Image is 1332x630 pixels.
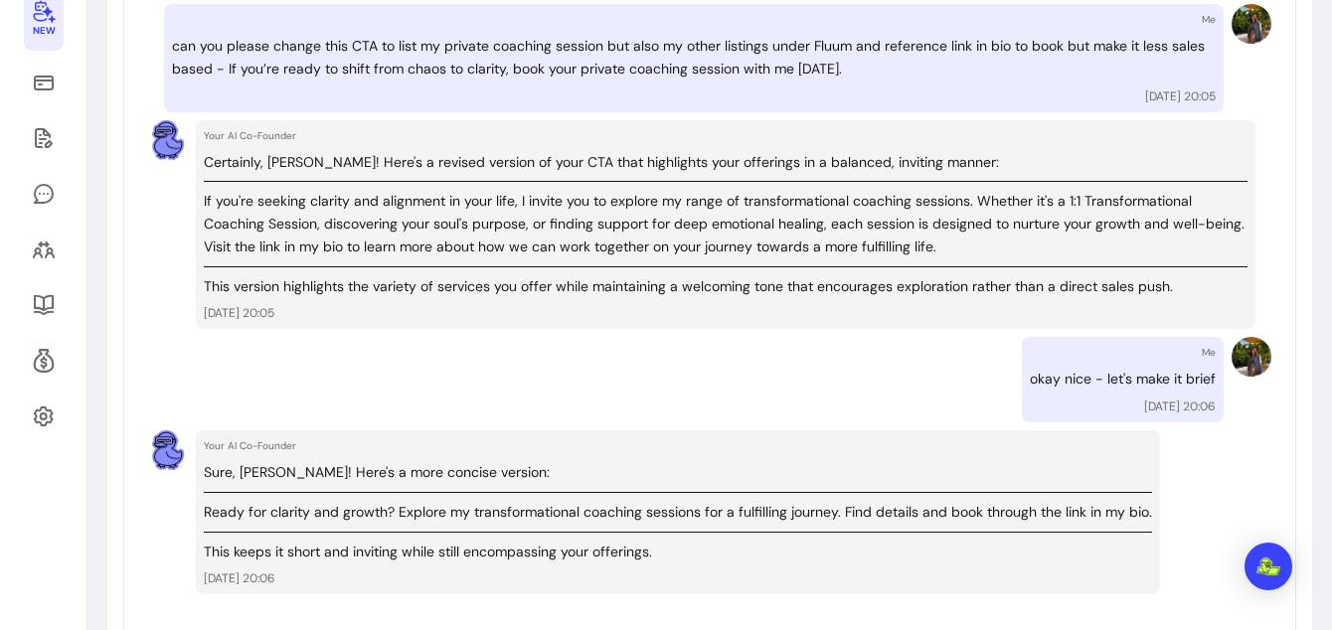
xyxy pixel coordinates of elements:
[204,501,1152,524] p: Ready for clarity and growth? Explore my transformational coaching sessions for a fulfilling jour...
[1145,88,1216,104] p: [DATE] 20:05
[24,170,64,218] a: My Messages
[1202,345,1216,360] p: Me
[1232,337,1271,377] img: Provider image
[204,275,1248,298] p: This version highlights the variety of services you offer while maintaining a welcoming tone that...
[204,190,1248,236] p: If you're seeking clarity and alignment in your life, I invite you to explore my range of transfo...
[204,570,1152,586] p: [DATE] 20:06
[204,461,1152,484] p: Sure, [PERSON_NAME]! Here's a more concise version:
[148,120,188,160] img: AI Co-Founder avatar
[204,541,1152,563] p: This keeps it short and inviting while still encompassing your offerings.
[24,114,64,162] a: Waivers
[1144,398,1216,414] p: [DATE] 20:06
[1245,543,1292,590] div: Open Intercom Messenger
[1030,368,1216,391] p: okay nice - let's make it brief
[24,337,64,385] a: Refer & Earn
[1232,4,1271,44] img: Provider image
[24,226,64,273] a: Clients
[24,281,64,329] a: Resources
[24,393,64,440] a: Settings
[24,59,64,106] a: Sales
[148,430,188,470] img: AI Co-Founder avatar
[204,305,1248,321] p: [DATE] 20:05
[204,151,1248,174] p: Certainly, [PERSON_NAME]! Here's a revised version of your CTA that highlights your offerings in ...
[172,35,1216,80] p: can you please change this CTA to list my private coaching session but also my other listings und...
[204,128,1248,143] p: Your AI Co-Founder
[204,438,1152,453] p: Your AI Co-Founder
[204,236,1248,258] p: Visit the link in my bio to learn more about how we can work together on your journey towards a m...
[1202,12,1216,27] p: Me
[33,25,55,38] span: New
